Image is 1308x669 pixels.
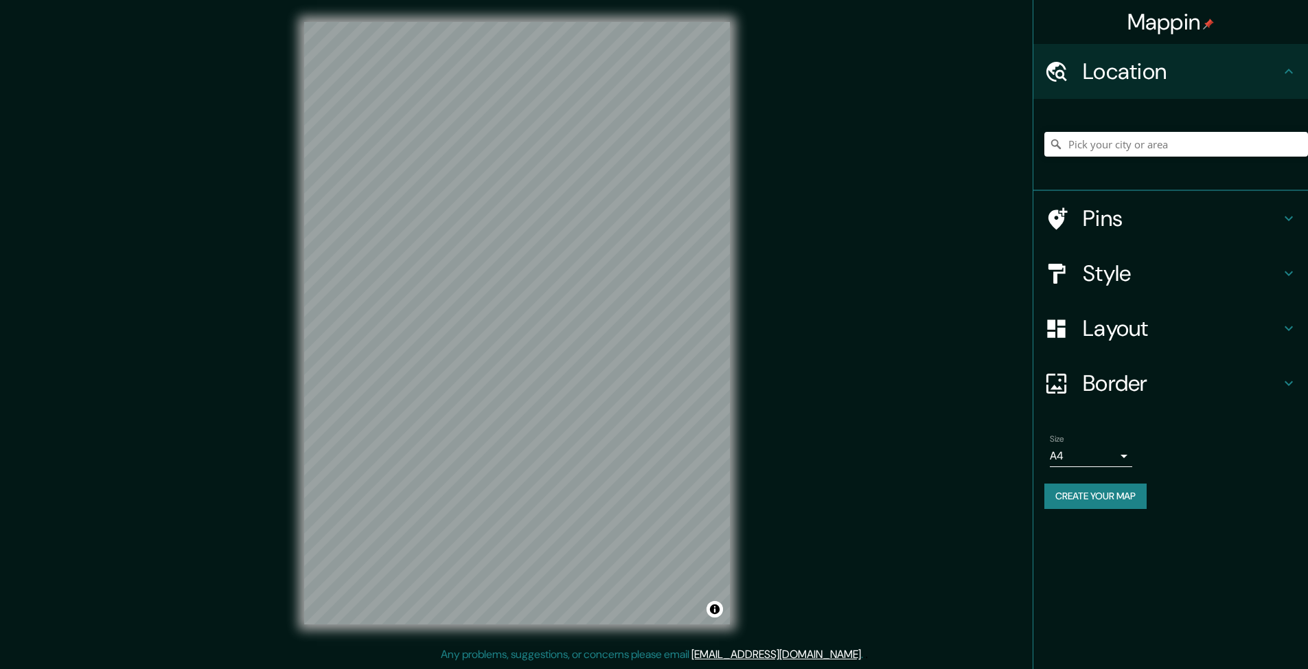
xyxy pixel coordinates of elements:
[1033,356,1308,411] div: Border
[1050,433,1064,445] label: Size
[1127,8,1215,36] h4: Mappin
[1203,19,1214,30] img: pin-icon.png
[304,22,730,624] canvas: Map
[865,646,868,663] div: .
[1033,191,1308,246] div: Pins
[1044,484,1147,509] button: Create your map
[1033,246,1308,301] div: Style
[863,646,865,663] div: .
[707,601,723,617] button: Toggle attribution
[1083,315,1281,342] h4: Layout
[1033,301,1308,356] div: Layout
[1033,44,1308,99] div: Location
[1044,132,1308,157] input: Pick your city or area
[1083,205,1281,232] h4: Pins
[1083,58,1281,85] h4: Location
[1083,370,1281,397] h4: Border
[691,647,861,661] a: [EMAIL_ADDRESS][DOMAIN_NAME]
[441,646,863,663] p: Any problems, suggestions, or concerns please email .
[1050,445,1132,467] div: A4
[1083,260,1281,287] h4: Style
